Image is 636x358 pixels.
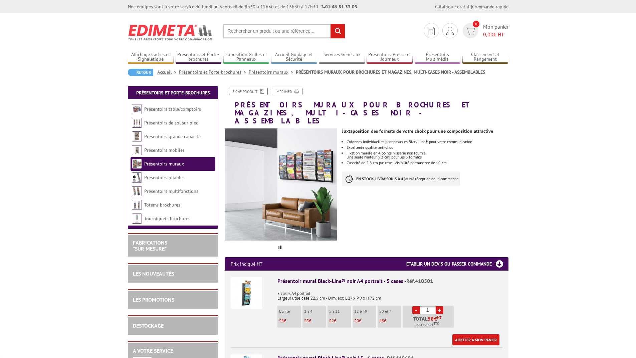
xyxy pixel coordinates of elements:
[133,348,213,354] h2: A votre service
[461,23,508,38] a: devis rapide 0 Mon panier 0,00€ HT
[279,309,301,314] p: L'unité
[319,52,365,63] a: Services Généraux
[331,24,345,38] input: rechercher
[136,90,210,96] a: Présentoirs et Porte-brochures
[347,140,508,144] li: Colonnes individuelles juxtaposables Black-Line® pour votre communication
[225,128,337,241] img: presentoir_mural_blacl_line_noir_410501_410601_411001_420601_421201.jpg
[435,3,508,10] div: |
[304,309,326,314] p: 2 à 4
[434,316,437,321] span: €
[423,322,432,328] span: 69,60
[144,147,185,153] a: Présentoirs mobiles
[144,174,185,181] a: Présentoirs pliables
[356,176,412,181] strong: EN STOCK, LIVRAISON 3 à 4 jours
[322,4,357,10] strong: 01 46 81 33 03
[354,318,359,324] span: 50
[354,319,376,323] p: €
[279,318,284,324] span: 58
[446,27,454,35] img: devis rapide
[144,106,201,112] a: Présentoirs table/comptoirs
[354,309,376,314] p: 12 à 49
[132,131,142,141] img: Présentoirs grande capacité
[342,171,460,186] p: à réception de la commande
[133,296,174,303] a: LES PROMOTIONS
[157,69,179,75] a: Accueil
[347,151,508,159] li: Fixation murale en 4 points, visserie non fournie. Une seule hauteur (72 cm) pour les 3 formats
[128,20,213,45] img: Edimeta
[434,322,439,325] sup: TTC
[229,88,268,95] a: Fiche produit
[223,24,345,38] input: Rechercher un produit ou une référence...
[279,319,301,323] p: €
[144,120,198,126] a: Présentoirs de sol sur pied
[132,214,142,224] img: Tourniquets brochures
[133,239,167,252] a: FABRICATIONS"Sur Mesure"
[428,27,435,35] img: devis rapide
[144,161,184,167] a: Présentoirs muraux
[249,69,296,75] a: Présentoirs muraux
[128,52,174,63] a: Affichage Cadres et Signalétique
[452,334,499,345] a: Ajouter à mon panier
[133,270,174,277] a: LES NOUVEAUTÉS
[144,216,190,222] a: Tourniquets brochures
[472,4,508,10] a: Commande rapide
[128,3,357,10] div: Nos équipes sont à votre service du lundi au vendredi de 8h30 à 12h30 et de 13h30 à 17h30
[435,4,471,10] a: Catalogue gratuit
[342,128,493,134] strong: Juxtaposition des formats de votre choix pour une composition attractive
[304,318,309,324] span: 55
[132,186,142,196] img: Présentoirs multifonctions
[412,306,420,314] a: -
[272,88,302,95] a: Imprimer
[179,69,249,75] a: Présentoirs et Porte-brochures
[271,52,317,63] a: Accueil Guidage et Sécurité
[220,88,513,125] h1: PRÉSENTOIRS MURAUX POUR BROCHURES ET MAGAZINES, MULTI-CASES NOIR - ASSEMBLABLES
[483,23,508,38] span: Mon panier
[132,118,142,128] img: Présentoirs de sol sur pied
[379,319,401,323] p: €
[176,52,222,63] a: Présentoirs et Porte-brochures
[329,318,334,324] span: 52
[483,31,493,38] span: 0,00
[404,316,454,328] p: Total
[329,319,351,323] p: €
[132,104,142,114] img: Présentoirs table/comptoirs
[128,69,153,76] a: Retour
[465,27,475,35] img: devis rapide
[379,309,401,314] p: 50 et +
[437,315,441,320] sup: HT
[132,200,142,210] img: Totems brochures
[428,316,434,321] span: 58
[144,188,198,194] a: Présentoirs multifonctions
[144,202,180,208] a: Totems brochures
[483,31,508,38] span: € HT
[473,21,479,27] span: 0
[406,257,508,271] h3: Etablir un devis ou passer commande
[415,52,461,63] a: Présentoirs Multimédia
[304,319,326,323] p: €
[223,52,269,63] a: Exposition Grilles et Panneaux
[296,69,485,75] li: PRÉSENTOIRS MURAUX POUR BROCHURES ET MAGAZINES, MULTI-CASES NOIR - ASSEMBLABLES
[277,287,502,301] p: 5 cases A4 portrait Largeur utile case 22,5 cm - Dim. ext. L 27 x P 9 x H 72 cm
[416,322,439,328] span: Soit €
[231,257,262,271] p: Prix indiqué HT
[347,145,508,149] li: Excellente qualité, anti-choc
[329,309,351,314] p: 5 à 11
[144,133,201,139] a: Présentoirs grande capacité
[132,159,142,169] img: Présentoirs muraux
[133,322,164,329] a: DESTOCKAGE
[379,318,384,324] span: 48
[436,306,443,314] a: +
[277,277,502,285] div: Présentoir mural Black-Line® noir A4 portrait - 5 cases -
[406,278,433,284] span: Réf.410501
[132,172,142,183] img: Présentoirs pliables
[367,52,413,63] a: Présentoirs Presse et Journaux
[132,145,142,155] img: Présentoirs mobiles
[231,277,262,309] img: Présentoir mural Black-Line® noir A4 portrait - 5 cases
[347,161,508,165] li: Capacité de 2,8 cm par case - Visibilité permanente de 10 cm
[462,52,508,63] a: Classement et Rangement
